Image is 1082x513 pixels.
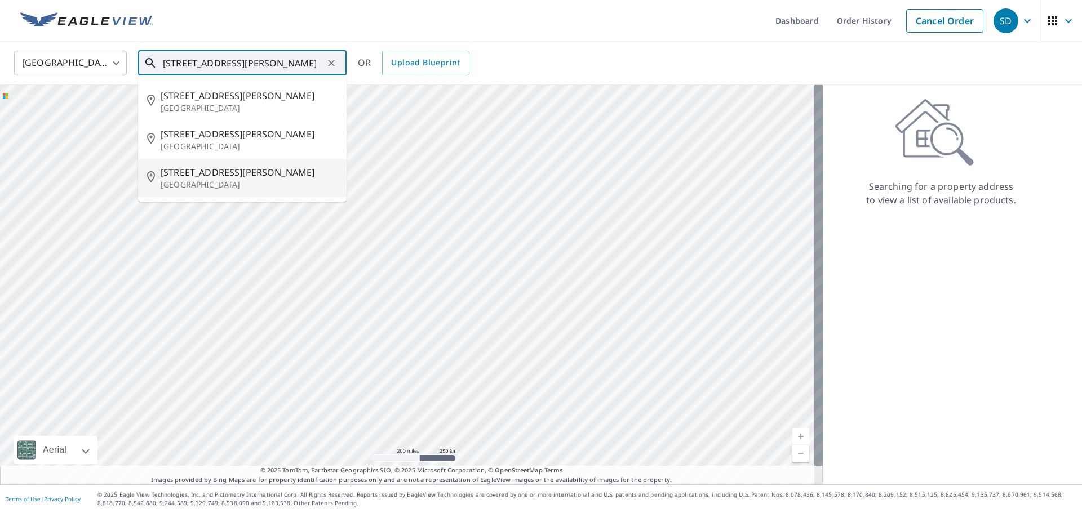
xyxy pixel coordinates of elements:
a: OpenStreetMap [495,466,542,474]
img: EV Logo [20,12,153,29]
p: [GEOGRAPHIC_DATA] [161,141,338,152]
div: Aerial [39,436,70,464]
a: Current Level 5, Zoom In [792,428,809,445]
a: Current Level 5, Zoom Out [792,445,809,462]
a: Upload Blueprint [382,51,469,75]
span: © 2025 TomTom, Earthstar Geographics SIO, © 2025 Microsoft Corporation, © [260,466,563,475]
a: Privacy Policy [44,495,81,503]
p: [GEOGRAPHIC_DATA] [161,179,338,190]
span: [STREET_ADDRESS][PERSON_NAME] [161,89,338,102]
p: Searching for a property address to view a list of available products. [866,180,1017,207]
div: Aerial [14,436,97,464]
p: [GEOGRAPHIC_DATA] [161,102,338,114]
div: [GEOGRAPHIC_DATA] [14,47,127,79]
button: Clear [323,55,339,71]
p: | [6,496,81,502]
div: SD [994,8,1018,33]
a: Terms of Use [6,495,41,503]
a: Terms [544,466,563,474]
a: Cancel Order [906,9,983,33]
span: [STREET_ADDRESS][PERSON_NAME] [161,166,338,179]
p: © 2025 Eagle View Technologies, Inc. and Pictometry International Corp. All Rights Reserved. Repo... [97,490,1076,507]
input: Search by address or latitude-longitude [163,47,323,79]
div: OR [358,51,469,75]
span: [STREET_ADDRESS][PERSON_NAME] [161,127,338,141]
span: Upload Blueprint [391,56,460,70]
